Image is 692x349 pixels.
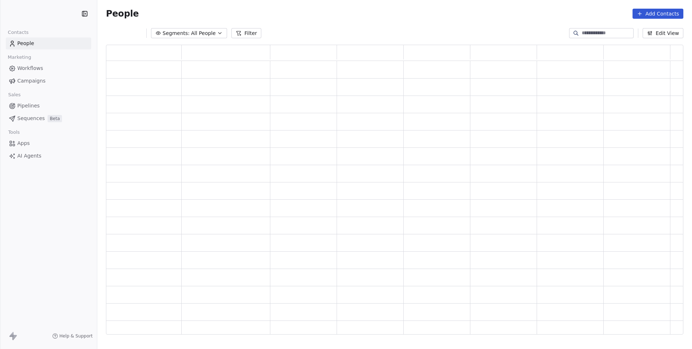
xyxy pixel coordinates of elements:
[106,8,139,19] span: People
[231,28,261,38] button: Filter
[17,152,41,160] span: AI Agents
[643,28,683,38] button: Edit View
[191,30,216,37] span: All People
[6,62,91,74] a: Workflows
[6,137,91,149] a: Apps
[6,75,91,87] a: Campaigns
[5,52,34,63] span: Marketing
[633,9,683,19] button: Add Contacts
[6,100,91,112] a: Pipelines
[52,333,93,339] a: Help & Support
[17,40,34,47] span: People
[5,127,23,138] span: Tools
[17,140,30,147] span: Apps
[163,30,190,37] span: Segments:
[6,150,91,162] a: AI Agents
[6,112,91,124] a: SequencesBeta
[17,115,45,122] span: Sequences
[6,37,91,49] a: People
[5,89,24,100] span: Sales
[59,333,93,339] span: Help & Support
[17,102,40,110] span: Pipelines
[17,77,45,85] span: Campaigns
[5,27,32,38] span: Contacts
[17,65,43,72] span: Workflows
[48,115,62,122] span: Beta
